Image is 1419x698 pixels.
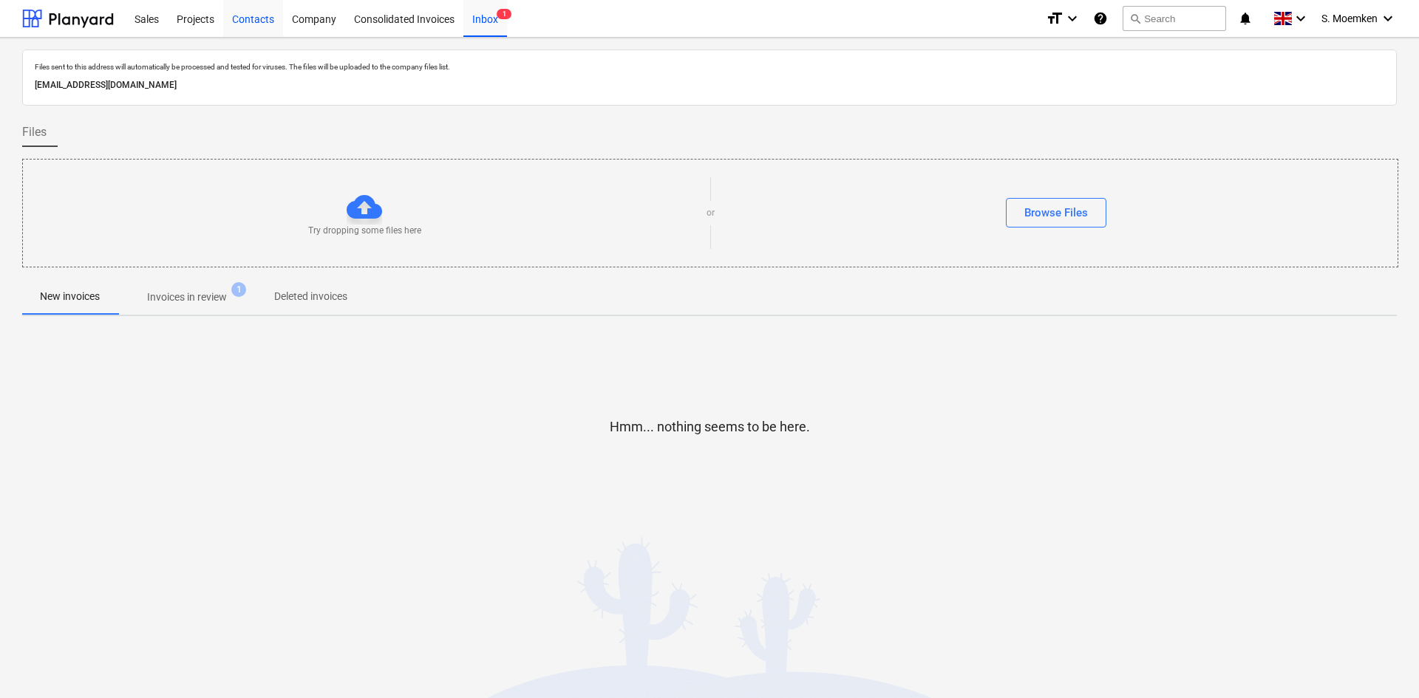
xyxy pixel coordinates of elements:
iframe: Chat Widget [1345,627,1419,698]
p: New invoices [40,289,100,304]
i: format_size [1046,10,1064,27]
div: Try dropping some files hereorBrowse Files [22,159,1398,267]
i: keyboard_arrow_down [1292,10,1310,27]
p: [EMAIL_ADDRESS][DOMAIN_NAME] [35,78,1384,93]
span: S. Moemken [1321,13,1378,24]
span: Files [22,123,47,141]
p: Files sent to this address will automatically be processed and tested for viruses. The files will... [35,62,1384,72]
p: Deleted invoices [274,289,347,304]
i: notifications [1238,10,1253,27]
span: 1 [497,9,511,19]
button: Browse Files [1006,198,1106,227]
span: 1 [231,282,246,297]
p: Hmm... nothing seems to be here. [610,418,810,436]
span: search [1129,13,1141,24]
p: Try dropping some files here [308,225,421,237]
i: keyboard_arrow_down [1379,10,1397,27]
p: Invoices in review [147,290,227,305]
div: Browse Files [1024,203,1088,222]
i: keyboard_arrow_down [1064,10,1081,27]
p: or [707,207,715,219]
button: Search [1123,6,1226,31]
i: Knowledge base [1093,10,1108,27]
